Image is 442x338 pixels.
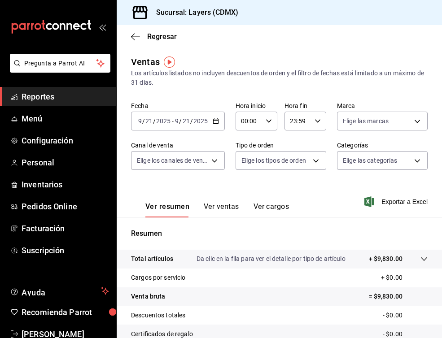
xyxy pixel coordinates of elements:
[22,306,109,318] span: Recomienda Parrot
[383,311,428,320] p: - $0.00
[369,292,428,301] p: = $9,830.00
[175,117,179,125] input: --
[99,23,106,30] button: open_drawer_menu
[131,273,186,282] p: Cargos por servicio
[131,103,225,109] label: Fecha
[10,54,110,73] button: Pregunta a Parrot AI
[131,292,165,301] p: Venta bruta
[179,117,182,125] span: /
[145,202,189,217] button: Ver resumen
[204,202,239,217] button: Ver ventas
[381,273,428,282] p: + $0.00
[142,117,145,125] span: /
[190,117,193,125] span: /
[22,113,109,125] span: Menú
[147,32,177,41] span: Regresar
[153,117,156,125] span: /
[241,156,306,165] span: Elige los tipos de orden
[24,59,96,68] span: Pregunta a Parrot AI
[149,7,238,18] h3: Sucursal: Layers (CDMX)
[22,156,109,169] span: Personal
[22,200,109,212] span: Pedidos Online
[145,117,153,125] input: --
[337,142,428,148] label: Categorías
[343,117,389,126] span: Elige las marcas
[156,117,171,125] input: ----
[131,254,173,264] p: Total artículos
[131,32,177,41] button: Regresar
[131,142,225,148] label: Canal de venta
[172,117,174,125] span: -
[22,134,109,147] span: Configuración
[164,56,175,68] img: Tooltip marker
[131,228,428,239] p: Resumen
[145,202,289,217] div: navigation tabs
[6,65,110,74] a: Pregunta a Parrot AI
[369,254,403,264] p: + $9,830.00
[182,117,190,125] input: --
[22,244,109,256] span: Suscripción
[137,156,208,165] span: Elige los canales de venta
[193,117,208,125] input: ----
[131,311,185,320] p: Descuentos totales
[138,117,142,125] input: --
[22,91,109,103] span: Reportes
[22,178,109,191] span: Inventarios
[131,55,160,69] div: Ventas
[366,196,428,207] button: Exportar a Excel
[22,222,109,234] span: Facturación
[254,202,289,217] button: Ver cargos
[131,69,428,87] div: Los artículos listados no incluyen descuentos de orden y el filtro de fechas está limitado a un m...
[236,103,277,109] label: Hora inicio
[22,286,97,296] span: Ayuda
[337,103,428,109] label: Marca
[236,142,326,148] label: Tipo de orden
[343,156,398,165] span: Elige las categorías
[284,103,326,109] label: Hora fin
[197,254,346,264] p: Da clic en la fila para ver el detalle por tipo de artículo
